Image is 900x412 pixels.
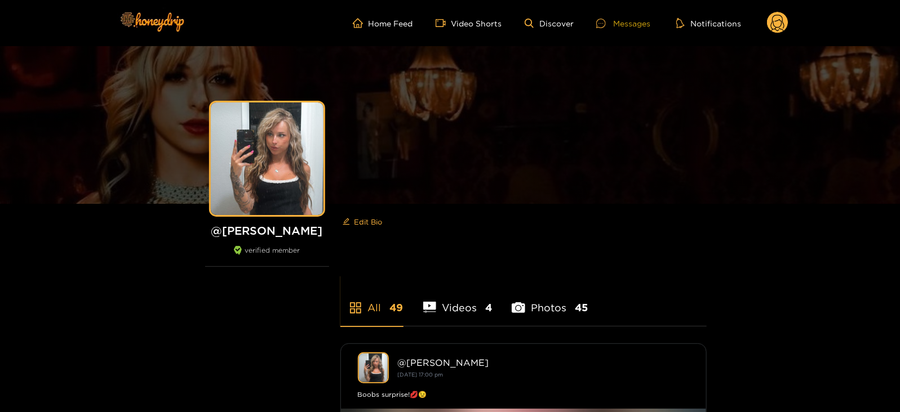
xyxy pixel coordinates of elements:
[436,18,451,28] span: video-camera
[398,371,444,378] small: [DATE] 17:00 pm
[673,17,744,29] button: Notifications
[358,352,389,383] img: kendra
[340,275,404,326] li: All
[353,18,369,28] span: home
[575,301,588,315] span: 45
[343,218,350,226] span: edit
[205,223,329,238] h1: @ [PERSON_NAME]
[349,301,362,315] span: appstore
[423,275,493,326] li: Videos
[512,275,588,326] li: Photos
[525,19,574,28] a: Discover
[205,246,329,267] div: verified member
[354,216,383,227] span: Edit Bio
[358,389,689,400] div: Boobs surprise!💋😉
[353,18,413,28] a: Home Feed
[596,17,650,30] div: Messages
[390,301,404,315] span: 49
[485,301,492,315] span: 4
[340,213,385,231] button: editEdit Bio
[398,357,689,368] div: @ [PERSON_NAME]
[436,18,502,28] a: Video Shorts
